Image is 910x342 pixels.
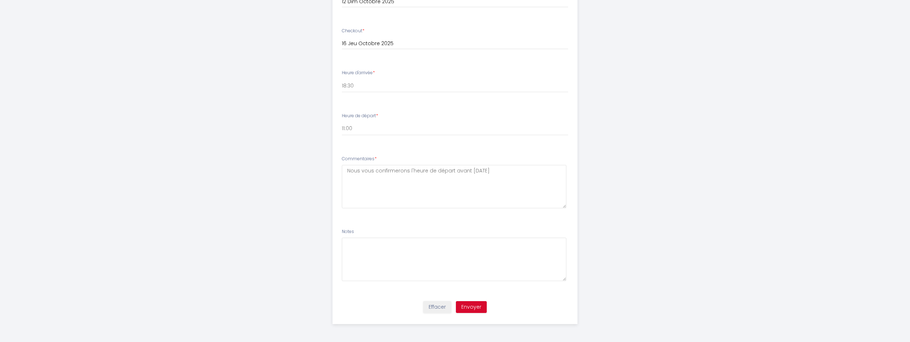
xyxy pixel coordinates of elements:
[342,228,354,235] label: Notes
[342,156,377,162] label: Commentaires
[342,70,375,76] label: Heure d'arrivée
[342,113,378,119] label: Heure de départ
[342,28,364,34] label: Checkout
[423,301,451,313] button: Effacer
[456,301,487,313] button: Envoyer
